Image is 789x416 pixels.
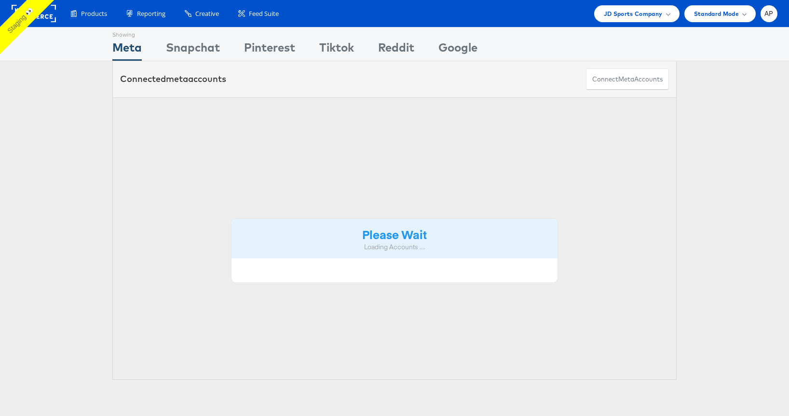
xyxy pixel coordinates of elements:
div: Pinterest [244,39,295,61]
strong: Please Wait [362,226,427,242]
div: Loading Accounts .... [239,242,550,252]
div: Showing [112,27,142,39]
span: Creative [195,9,219,18]
span: AP [764,11,774,17]
span: Products [81,9,107,18]
div: Connected accounts [120,73,226,85]
span: meta [618,75,634,84]
div: Reddit [378,39,414,61]
span: Reporting [137,9,165,18]
div: Tiktok [319,39,354,61]
span: JD Sports Company [604,9,663,19]
span: meta [166,73,188,84]
span: Feed Suite [249,9,279,18]
div: Meta [112,39,142,61]
div: Google [438,39,477,61]
div: Snapchat [166,39,220,61]
span: Standard Mode [694,9,739,19]
button: ConnectmetaAccounts [586,68,669,90]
